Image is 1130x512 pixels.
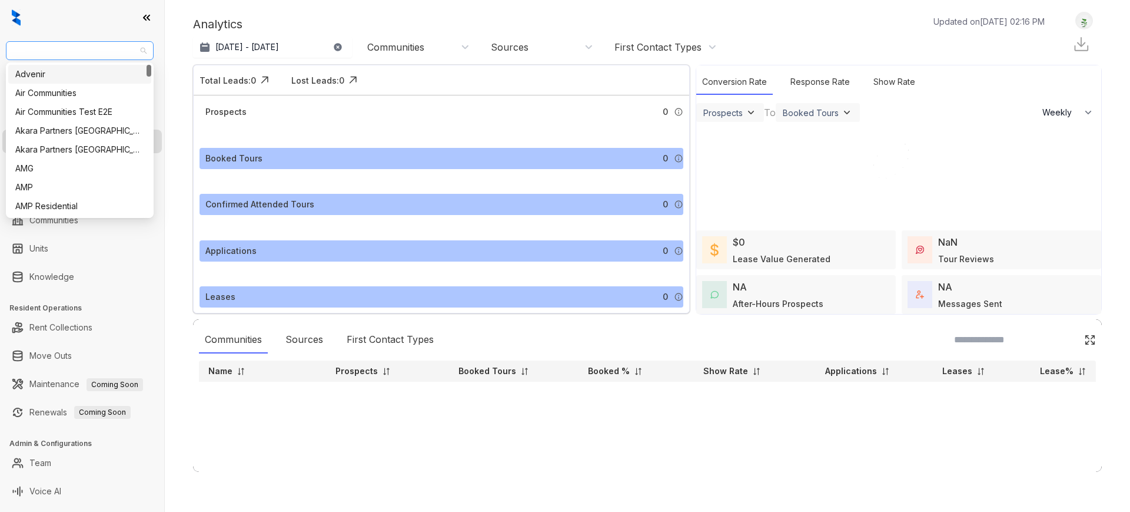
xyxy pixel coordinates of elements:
[2,451,162,475] li: Team
[8,84,151,103] div: Air Communities
[733,280,747,294] div: NA
[2,158,162,181] li: Collections
[663,152,668,165] span: 0
[12,9,21,26] img: logo
[15,87,144,100] div: Air Communities
[674,200,683,209] img: Info
[674,246,683,256] img: Info
[87,378,143,391] span: Coming Soon
[2,237,162,260] li: Units
[291,74,344,87] div: Lost Leads: 0
[1078,367,1086,376] img: sorting
[15,181,144,194] div: AMP
[15,162,144,175] div: AMG
[344,71,362,89] img: Click Icon
[341,326,440,354] div: First Contact Types
[2,344,162,368] li: Move Outs
[976,367,985,376] img: sorting
[8,140,151,159] div: Akara Partners Phoenix
[205,152,262,165] div: Booked Tours
[8,178,151,197] div: AMP
[674,107,683,117] img: Info
[710,243,719,257] img: LeaseValue
[745,107,757,118] img: ViewFilterArrow
[335,365,378,377] p: Prospects
[663,198,668,211] span: 0
[29,265,74,289] a: Knowledge
[9,438,164,449] h3: Admin & Configurations
[783,108,839,118] div: Booked Tours
[29,451,51,475] a: Team
[1084,334,1096,346] img: Click Icon
[916,246,924,254] img: TourReviews
[205,105,247,118] div: Prospects
[733,253,830,265] div: Lease Value Generated
[614,41,702,54] div: First Contact Types
[491,41,529,54] div: Sources
[15,124,144,137] div: Akara Partners [GEOGRAPHIC_DATA]
[29,344,72,368] a: Move Outs
[193,15,242,33] p: Analytics
[855,123,943,212] img: Loader
[8,197,151,216] div: AMP Residential
[696,70,773,95] div: Conversion Rate
[663,245,668,257] span: 0
[367,41,424,54] div: Communities
[938,235,958,249] div: NaN
[933,15,1045,28] p: Updated on [DATE] 02:16 PM
[2,130,162,153] li: Leasing
[200,74,256,87] div: Total Leads: 0
[938,280,952,294] div: NA
[1059,335,1069,345] img: SearchIcon
[8,65,151,84] div: Advenir
[74,406,131,419] span: Coming Soon
[764,105,776,120] div: To
[458,365,516,377] p: Booked Tours
[703,108,743,118] div: Prospects
[15,105,144,118] div: Air Communities Test E2E
[205,198,314,211] div: Confirmed Attended Tours
[2,480,162,503] li: Voice AI
[15,68,144,81] div: Advenir
[938,253,994,265] div: Tour Reviews
[674,292,683,302] img: Info
[9,303,164,313] h3: Resident Operations
[1040,365,1073,377] p: Lease%
[237,367,245,376] img: sorting
[588,365,630,377] p: Booked %
[1035,102,1101,123] button: Weekly
[1042,107,1078,118] span: Weekly
[634,367,643,376] img: sorting
[868,70,921,95] div: Show Rate
[205,245,257,257] div: Applications
[199,326,268,354] div: Communities
[205,290,235,303] div: Leases
[752,367,761,376] img: sorting
[785,70,856,95] div: Response Rate
[703,365,748,377] p: Show Rate
[1076,15,1092,27] img: UserAvatar
[2,401,162,424] li: Renewals
[1072,35,1090,53] img: Download
[280,326,329,354] div: Sources
[2,372,162,396] li: Maintenance
[29,401,131,424] a: RenewalsComing Soon
[733,298,823,310] div: After-Hours Prospects
[8,121,151,140] div: Akara Partners Nashville
[2,316,162,339] li: Rent Collections
[13,42,147,60] span: LDG
[8,159,151,178] div: AMG
[916,290,924,299] img: TotalFum
[256,71,274,89] img: Click Icon
[942,365,972,377] p: Leases
[674,154,683,163] img: Info
[663,105,668,118] span: 0
[215,41,279,53] p: [DATE] - [DATE]
[8,103,151,121] div: Air Communities Test E2E
[29,480,61,503] a: Voice AI
[29,316,92,339] a: Rent Collections
[938,298,1002,310] div: Messages Sent
[825,365,877,377] p: Applications
[208,365,232,377] p: Name
[193,37,352,58] button: [DATE] - [DATE]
